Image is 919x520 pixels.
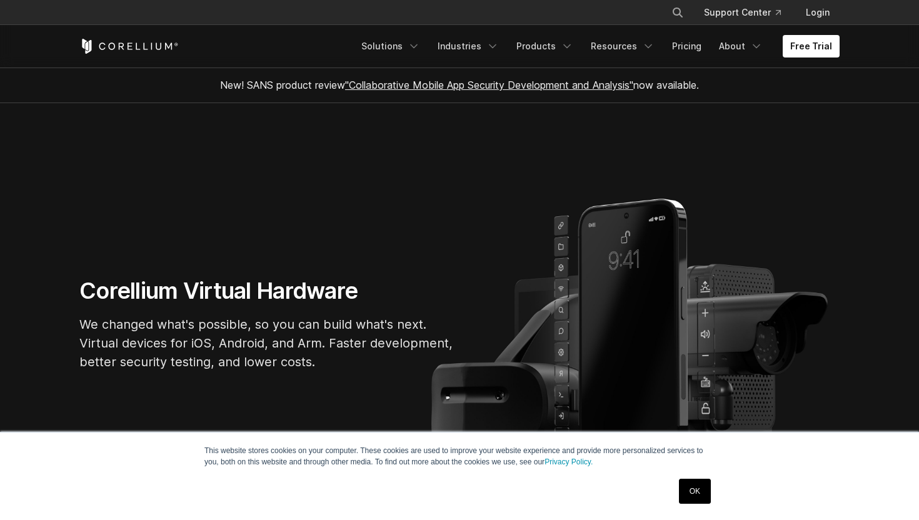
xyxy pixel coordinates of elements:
[79,39,179,54] a: Corellium Home
[509,35,581,57] a: Products
[354,35,428,57] a: Solutions
[545,457,593,466] a: Privacy Policy.
[583,35,662,57] a: Resources
[665,35,709,57] a: Pricing
[711,35,770,57] a: About
[783,35,840,57] a: Free Trial
[354,35,840,57] div: Navigation Menu
[79,277,454,305] h1: Corellium Virtual Hardware
[666,1,689,24] button: Search
[430,35,506,57] a: Industries
[220,79,699,91] span: New! SANS product review now available.
[204,445,715,467] p: This website stores cookies on your computer. These cookies are used to improve your website expe...
[694,1,791,24] a: Support Center
[679,479,711,504] a: OK
[79,315,454,371] p: We changed what's possible, so you can build what's next. Virtual devices for iOS, Android, and A...
[345,79,633,91] a: "Collaborative Mobile App Security Development and Analysis"
[656,1,840,24] div: Navigation Menu
[796,1,840,24] a: Login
